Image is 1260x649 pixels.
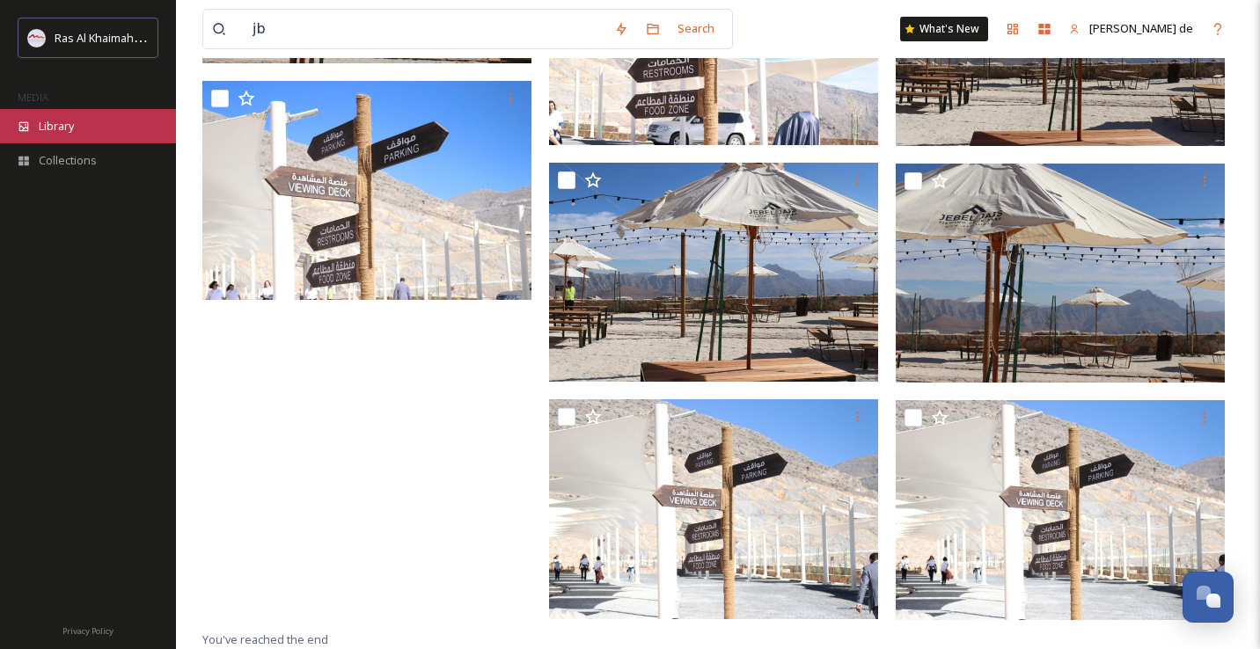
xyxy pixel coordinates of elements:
span: Ras Al Khaimah Tourism Development Authority [55,29,304,46]
span: MEDIA [18,91,48,104]
span: Privacy Policy [62,625,114,637]
img: viewing deck park.JPG [202,81,531,301]
a: Privacy Policy [62,619,114,640]
a: What's New [900,17,988,41]
img: viewing deck park.JPG [896,400,1225,620]
span: You've reached the end [202,631,328,647]
span: [PERSON_NAME] de [1089,20,1193,36]
img: viewing deck park.JPG [549,163,878,383]
button: Open Chat [1183,572,1234,623]
img: Logo_RAKTDA_RGB-01.png [28,29,46,47]
div: Search [669,11,723,46]
span: Library [39,118,74,135]
input: Search your library [244,10,605,48]
a: [PERSON_NAME] de [1060,11,1202,46]
img: viewing deck park.JPG [896,164,1225,383]
img: viewing deck park.JPG [549,399,878,619]
span: Collections [39,152,97,169]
